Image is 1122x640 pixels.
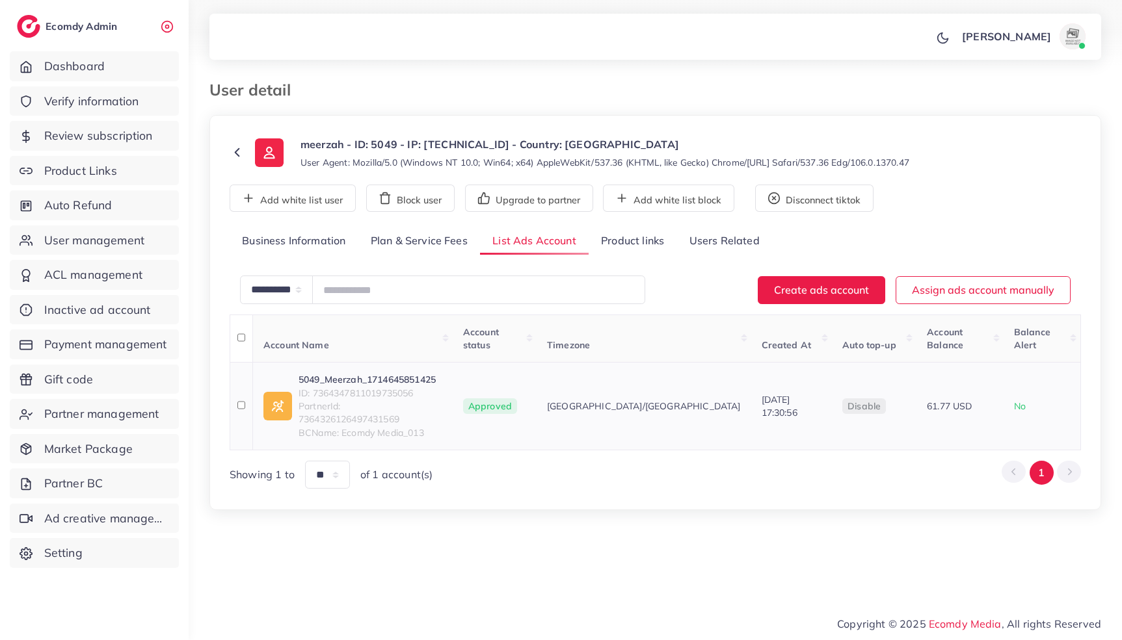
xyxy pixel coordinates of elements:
span: PartnerId: 7364326126497431569 [299,400,442,426]
img: ic-user-info.36bf1079.svg [255,138,284,167]
a: Partner management [10,399,179,429]
a: Auto Refund [10,190,179,220]
a: Ad creative management [10,504,179,533]
a: Market Package [10,434,179,464]
button: Block user [366,185,455,212]
button: Assign ads account manually [896,276,1071,304]
span: Payment management [44,336,167,353]
button: Go to page 1 [1030,461,1054,485]
span: disable [848,400,881,412]
span: Review subscription [44,127,153,144]
span: No [1014,400,1026,412]
span: Created At [762,339,812,351]
span: , All rights Reserved [1002,616,1101,632]
span: Timezone [547,339,590,351]
a: ACL management [10,260,179,290]
img: ic-ad-info.7fc67b75.svg [263,392,292,420]
span: Auto Refund [44,197,113,214]
a: Business Information [230,227,358,255]
ul: Pagination [1002,461,1081,485]
img: logo [17,15,40,38]
span: User management [44,232,144,249]
a: Gift code [10,365,179,394]
span: ACL management [44,266,142,283]
span: Partner BC [44,475,103,492]
a: Partner BC [10,468,179,498]
a: Review subscription [10,121,179,151]
span: Dashboard [44,58,105,75]
button: Disconnect tiktok [755,185,874,212]
span: [GEOGRAPHIC_DATA]/[GEOGRAPHIC_DATA] [547,400,741,413]
a: Dashboard [10,51,179,81]
span: Showing 1 to [230,467,295,482]
span: BCName: Ecomdy Media_013 [299,426,442,439]
span: Partner management [44,405,159,422]
h2: Ecomdy Admin [46,20,120,32]
button: Add white list block [603,185,734,212]
a: Plan & Service Fees [358,227,480,255]
span: Verify information [44,93,139,110]
span: Product Links [44,162,117,179]
a: Product Links [10,156,179,186]
span: [DATE] 17:30:56 [762,394,797,418]
a: Ecomdy Media [929,617,1002,630]
img: avatar [1060,23,1086,49]
a: Product links [589,227,676,255]
p: [PERSON_NAME] [962,29,1051,44]
span: Auto top-up [842,339,896,351]
a: Setting [10,538,179,568]
button: Add white list user [230,185,356,212]
a: Verify information [10,86,179,116]
span: ID: 7364347811019735056 [299,387,442,400]
span: Ad creative management [44,510,169,527]
span: Inactive ad account [44,301,151,318]
span: Balance Alert [1014,326,1050,351]
button: Create ads account [758,276,885,304]
button: Upgrade to partner [465,185,593,212]
span: Account Name [263,339,329,351]
small: User Agent: Mozilla/5.0 (Windows NT 10.0; Win64; x64) AppleWebKit/537.36 (KHTML, like Gecko) Chro... [301,156,909,169]
span: Setting [44,544,83,561]
h3: User detail [209,81,301,99]
a: User management [10,225,179,255]
span: Account status [463,326,499,351]
a: Inactive ad account [10,295,179,325]
a: Users Related [676,227,771,255]
span: Account Balance [927,326,963,351]
a: 5049_Meerzah_1714645851425 [299,373,442,386]
a: Payment management [10,329,179,359]
a: logoEcomdy Admin [17,15,120,38]
p: meerzah - ID: 5049 - IP: [TECHNICAL_ID] - Country: [GEOGRAPHIC_DATA] [301,136,909,152]
a: [PERSON_NAME]avatar [955,23,1091,49]
span: Gift code [44,371,93,388]
a: List Ads Account [480,227,589,255]
span: Approved [463,398,517,414]
span: Copyright © 2025 [837,616,1101,632]
span: of 1 account(s) [360,467,433,482]
span: 61.77 USD [927,400,972,412]
span: Market Package [44,441,133,457]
